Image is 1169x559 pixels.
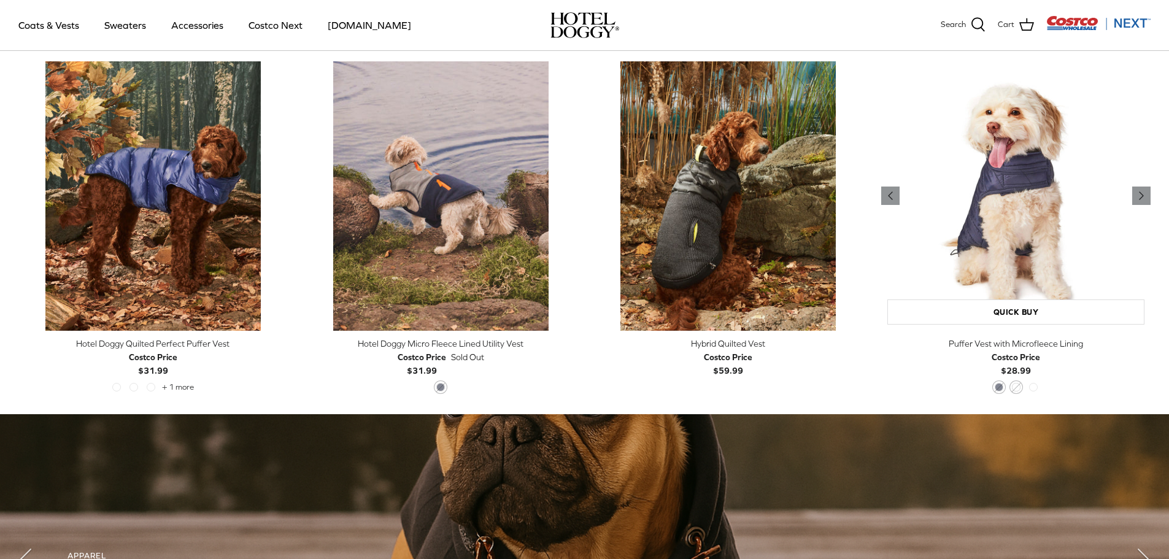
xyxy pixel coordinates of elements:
[18,337,288,378] a: Hotel Doggy Quilted Perfect Puffer Vest Costco Price$31.99
[398,350,446,376] b: $31.99
[1132,187,1151,205] a: Previous
[594,337,863,350] div: Hybrid Quilted Vest
[306,61,576,331] a: Hotel Doggy Micro Fleece Lined Utility Vest
[1046,23,1151,33] a: Visit Costco Next
[451,350,484,364] span: Sold Out
[881,337,1151,378] a: Puffer Vest with Microfleece Lining Costco Price$28.99
[317,4,422,46] a: [DOMAIN_NAME]
[1046,15,1151,31] img: Costco Next
[129,350,177,364] div: Costco Price
[881,187,900,205] a: Previous
[941,17,986,33] a: Search
[704,350,752,364] div: Costco Price
[7,4,90,46] a: Coats & Vests
[398,350,446,364] div: Costco Price
[887,299,1144,325] a: Quick buy
[550,12,619,38] a: hoteldoggy.com hoteldoggycom
[881,337,1151,350] div: Puffer Vest with Microfleece Lining
[941,18,966,31] span: Search
[550,12,619,38] img: hoteldoggycom
[162,383,194,391] span: + 1 more
[594,337,863,378] a: Hybrid Quilted Vest Costco Price$59.99
[992,350,1040,376] b: $28.99
[18,61,288,331] a: Hotel Doggy Quilted Perfect Puffer Vest
[594,61,863,331] a: Hybrid Quilted Vest
[992,350,1040,364] div: Costco Price
[160,4,234,46] a: Accessories
[306,337,576,350] div: Hotel Doggy Micro Fleece Lined Utility Vest
[18,337,288,350] div: Hotel Doggy Quilted Perfect Puffer Vest
[998,18,1014,31] span: Cart
[129,350,177,376] b: $31.99
[704,350,752,376] b: $59.99
[93,4,157,46] a: Sweaters
[998,17,1034,33] a: Cart
[881,61,1151,331] a: Puffer Vest with Microfleece Lining
[237,4,314,46] a: Costco Next
[306,337,576,378] a: Hotel Doggy Micro Fleece Lined Utility Vest Costco Price$31.99 Sold Out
